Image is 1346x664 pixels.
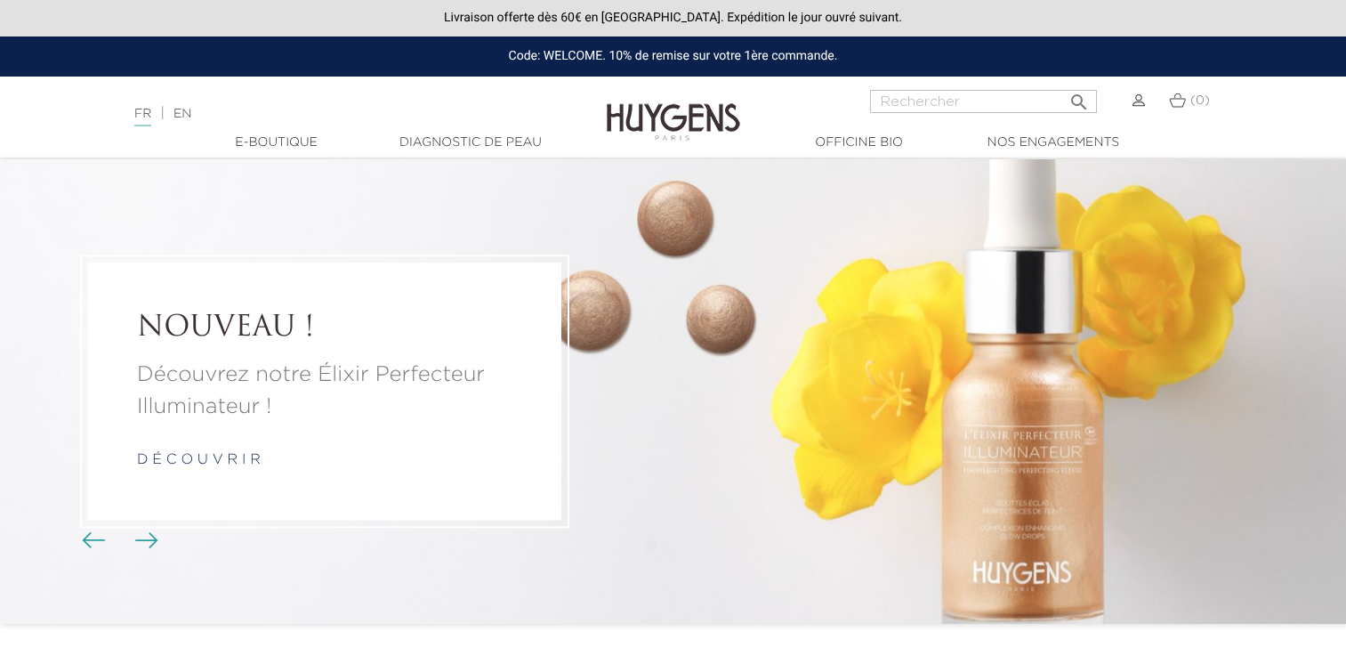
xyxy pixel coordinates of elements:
a: NOUVEAU ! [137,312,512,345]
input: Rechercher [870,90,1097,113]
a: Diagnostic de peau [382,134,560,152]
a: Nos engagements [964,134,1142,152]
a: Officine Bio [770,134,948,152]
i:  [1068,86,1090,108]
div: | [125,103,547,125]
a: d é c o u v r i r [137,454,261,468]
button:  [1063,85,1095,109]
div: Boutons du carrousel [89,528,147,555]
a: E-Boutique [188,134,366,152]
a: Découvrez notre Élixir Perfecteur Illuminateur ! [137,360,512,424]
span: (0) [1190,94,1210,107]
a: FR [134,108,151,126]
a: EN [173,108,191,120]
img: Huygens [607,75,740,143]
